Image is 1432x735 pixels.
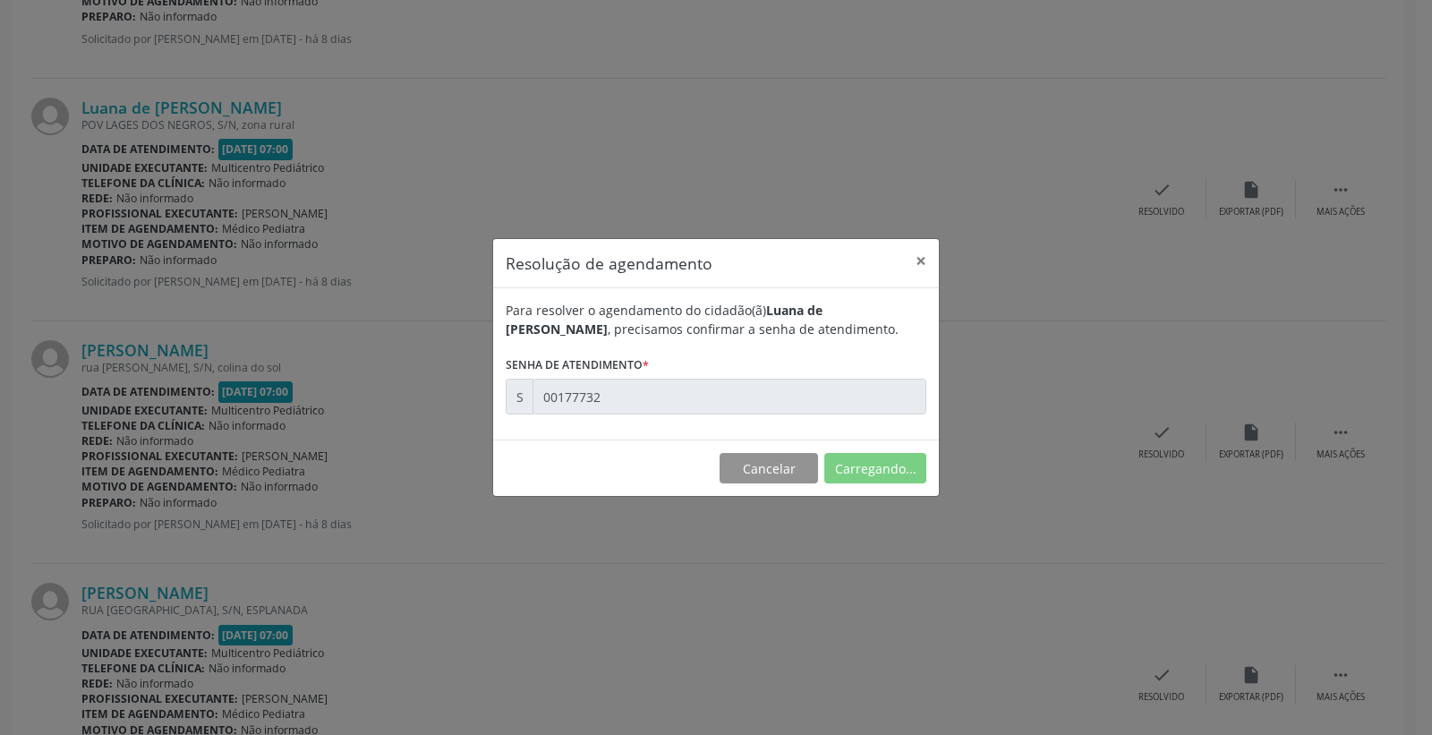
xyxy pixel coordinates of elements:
button: Cancelar [720,453,818,483]
b: Luana de [PERSON_NAME] [506,302,823,338]
h5: Resolução de agendamento [506,252,712,275]
button: Carregando... [824,453,926,483]
div: S [506,379,533,415]
div: Para resolver o agendamento do cidadão(ã) , precisamos confirmar a senha de atendimento. [506,301,926,338]
label: Senha de atendimento [506,351,649,379]
button: Close [903,239,939,283]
